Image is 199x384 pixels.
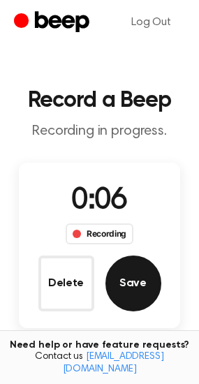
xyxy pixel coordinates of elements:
[105,256,161,311] button: Save Audio Record
[14,9,93,36] a: Beep
[71,186,127,216] span: 0:06
[117,6,185,39] a: Log Out
[66,223,133,244] div: Recording
[11,123,188,140] p: Recording in progress.
[63,352,164,374] a: [EMAIL_ADDRESS][DOMAIN_NAME]
[11,89,188,112] h1: Record a Beep
[38,256,94,311] button: Delete Audio Record
[8,351,191,376] span: Contact us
